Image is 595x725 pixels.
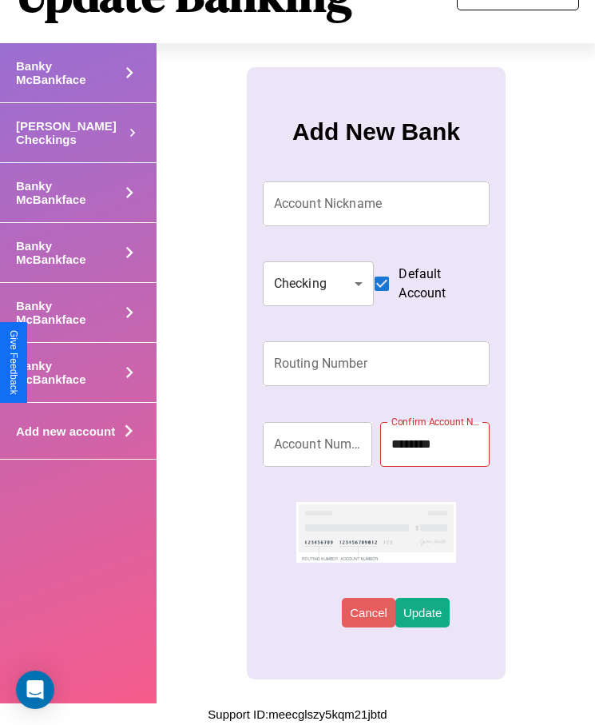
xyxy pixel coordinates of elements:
[16,359,118,386] h4: Banky McBankface
[16,119,125,146] h4: [PERSON_NAME] Checkings
[292,118,460,145] h3: Add New Bank
[16,59,118,86] h4: Banky McBankface
[8,330,19,395] div: Give Feedback
[263,261,375,306] div: Checking
[16,299,118,326] h4: Banky McBankface
[342,598,395,627] button: Cancel
[399,265,477,303] span: Default Account
[16,424,115,438] h4: Add new account
[208,703,387,725] p: Support ID: meecglszy5kqm21jbtd
[16,671,54,709] div: Open Intercom Messenger
[16,239,118,266] h4: Banky McBankface
[296,502,455,563] img: check
[391,415,482,428] label: Confirm Account Number
[16,179,118,206] h4: Banky McBankface
[395,598,450,627] button: Update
